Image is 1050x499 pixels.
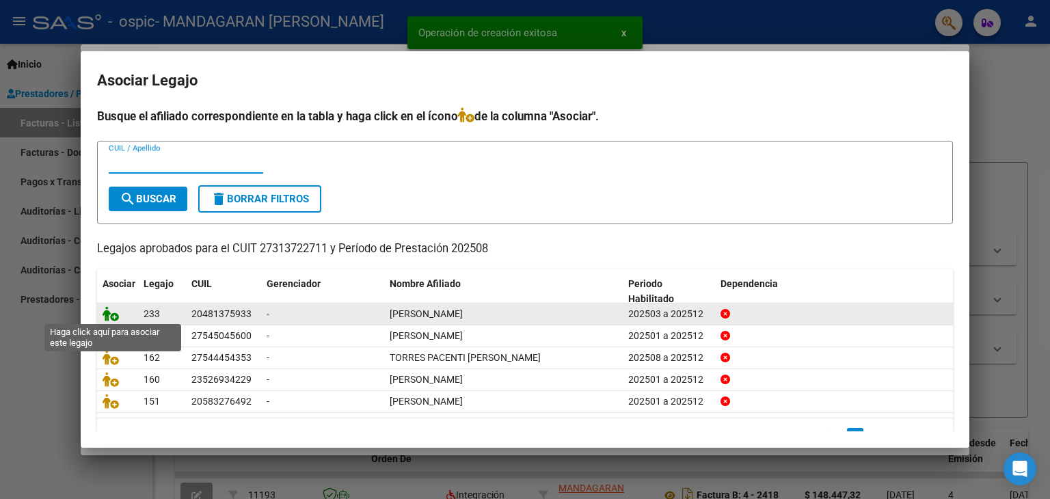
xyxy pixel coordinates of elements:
div: 202501 a 202512 [628,372,710,388]
span: Nombre Afiliado [390,278,461,289]
mat-icon: search [120,191,136,207]
a: go to next page [888,428,914,443]
span: - [267,396,269,407]
span: Borrar Filtros [211,193,309,205]
span: Asociar [103,278,135,289]
p: Legajos aprobados para el CUIT 27313722711 y Período de Prestación 202508 [97,241,953,258]
div: 202501 a 202512 [628,328,710,344]
button: Borrar Filtros [198,185,321,213]
span: 162 [144,352,160,363]
a: go to last page [918,428,944,443]
span: 160 [144,374,160,385]
mat-icon: delete [211,191,227,207]
li: page 2 [865,424,886,447]
span: - [267,308,269,319]
datatable-header-cell: Legajo [138,269,186,314]
datatable-header-cell: Periodo Habilitado [623,269,715,314]
span: MAYER YUTHIEL ANDRES [390,374,463,385]
div: Open Intercom Messenger [1004,453,1036,485]
datatable-header-cell: CUIL [186,269,261,314]
datatable-header-cell: Dependencia [715,269,954,314]
div: 20481375933 [191,306,252,322]
div: 7 registros [97,418,266,453]
datatable-header-cell: Gerenciador [261,269,384,314]
span: Buscar [120,193,176,205]
a: go to first page [787,428,813,443]
span: 151 [144,396,160,407]
span: Legajo [144,278,174,289]
span: BENITEZ MATIAS DAVID [390,308,463,319]
div: 23526934229 [191,372,252,388]
span: 233 [144,308,160,319]
datatable-header-cell: Nombre Afiliado [384,269,623,314]
li: page 1 [845,424,865,447]
span: Dependencia [721,278,778,289]
span: CUIL [191,278,212,289]
span: TORRES PACENTI GIULIANA ISABELLA [390,352,541,363]
a: go to previous page [817,428,843,443]
div: 202501 a 202512 [628,394,710,409]
span: - [267,374,269,385]
span: Periodo Habilitado [628,278,674,305]
span: Gerenciador [267,278,321,289]
div: 27544454353 [191,350,252,366]
span: - [267,330,269,341]
a: 1 [847,428,863,443]
h4: Busque el afiliado correspondiente en la tabla y haga click en el ícono de la columna "Asociar". [97,107,953,125]
span: CAMPOMAR MAXIMO GAEL [390,396,463,407]
div: 202503 a 202512 [628,306,710,322]
div: 202508 a 202512 [628,350,710,366]
span: - [267,352,269,363]
datatable-header-cell: Asociar [97,269,138,314]
div: 20583276492 [191,394,252,409]
h2: Asociar Legajo [97,68,953,94]
span: MACIEL JUANA MIA [390,330,463,341]
span: 190 [144,330,160,341]
div: 27545045600 [191,328,252,344]
a: 2 [867,428,884,443]
button: Buscar [109,187,187,211]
